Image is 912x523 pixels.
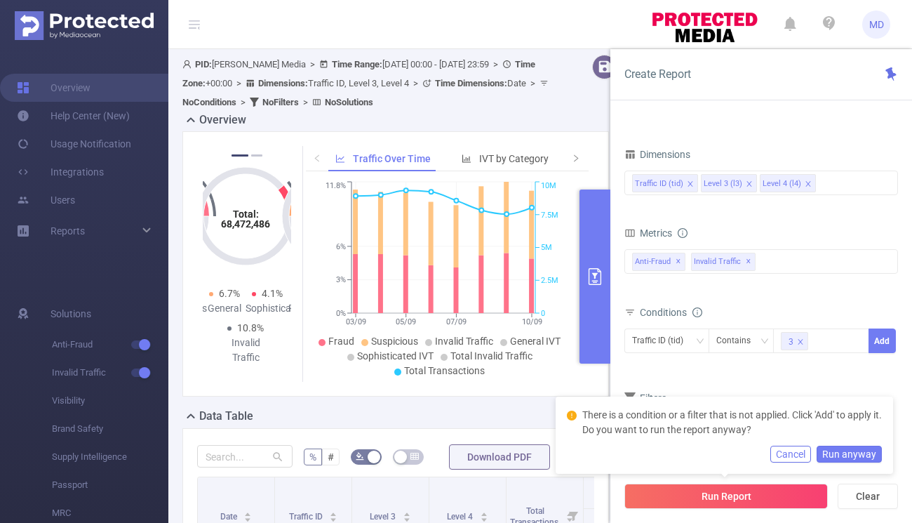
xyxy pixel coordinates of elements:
span: MD [869,11,884,39]
span: Reports [51,225,85,237]
tspan: 07/09 [445,317,466,326]
span: 4.1% [262,288,283,299]
i: icon: info-circle [692,307,702,317]
tspan: 0% [336,309,346,318]
span: ✕ [746,253,751,270]
span: Date [220,512,239,522]
span: Level 4 [447,512,475,522]
tspan: Total: [233,208,259,220]
a: Help Center (New) [17,102,130,130]
i: icon: user [182,60,195,69]
div: Sophisticated [246,301,288,316]
i: icon: caret-up [244,510,252,515]
a: Overview [17,74,90,102]
tspan: 2.5M [541,276,558,285]
span: Total Transactions [404,365,485,376]
i: icon: exclamation-circle [567,411,577,421]
span: > [236,97,250,107]
tspan: 03/09 [345,317,366,326]
span: Dimensions [624,149,690,160]
i: icon: bg-colors [356,452,364,461]
button: Cancel [770,446,811,463]
i: icon: table [410,452,419,461]
li: Traffic ID (tid) [632,174,698,192]
span: Brand Safety [52,415,168,443]
b: Time Range: [332,59,382,69]
tspan: 10/09 [521,317,542,326]
span: 6.7% [219,288,240,299]
a: Users [17,186,75,214]
b: No Solutions [325,97,373,107]
h2: Overview [199,112,246,128]
span: General IVT [510,336,561,347]
p: There is a condition or a filter that is not applied. Click 'Add' to apply it. Do you want to run... [582,408,882,437]
span: Create Report [624,67,691,81]
span: Invalid Traffic [691,253,756,271]
div: Sort [403,510,411,519]
input: Search... [197,445,293,468]
span: > [409,78,422,88]
b: Time Dimensions : [435,78,507,88]
button: Download PDF [449,444,550,470]
span: Level 3 [370,512,398,522]
div: Sort [480,510,488,519]
span: Traffic ID [289,512,325,522]
span: Traffic Over Time [353,153,431,164]
button: Add [869,329,896,353]
div: Traffic ID (tid) [635,175,683,193]
span: > [299,97,312,107]
i: icon: caret-down [480,516,488,520]
tspan: 0 [541,309,545,318]
button: Run anyway [817,446,882,463]
div: Level 3 (l3) [704,175,742,193]
span: Metrics [624,227,672,239]
h2: Data Table [199,408,253,425]
span: # [328,451,334,463]
li: Level 4 (l4) [760,174,816,192]
span: Date [435,78,526,88]
div: Invalid Traffic [224,336,267,365]
span: > [306,59,319,69]
i: icon: down [760,337,769,347]
span: Fraud [328,336,354,347]
i: icon: caret-down [403,516,410,520]
span: Filters [624,392,666,404]
span: Suspicious [371,336,418,347]
li: Level 3 (l3) [701,174,757,192]
div: Sort [329,510,337,519]
i: icon: caret-down [244,516,252,520]
i: icon: left [313,154,321,162]
i: icon: caret-up [330,510,337,515]
span: % [309,451,316,463]
tspan: 7.5M [541,211,558,220]
button: Run Report [624,484,828,509]
span: Passport [52,471,168,499]
span: ✕ [676,253,681,270]
span: Sophisticated IVT [357,350,434,362]
span: > [489,59,502,69]
i: icon: caret-up [403,510,410,515]
div: Level 4 (l4) [763,175,801,193]
button: 1 [232,154,248,157]
div: 3 [789,333,793,351]
tspan: 68,472,486 [221,218,270,230]
b: No Conditions [182,97,236,107]
span: Solutions [51,300,91,328]
span: > [526,78,539,88]
i: icon: bar-chart [462,154,471,164]
b: No Filters [262,97,299,107]
i: icon: caret-down [330,516,337,520]
span: Supply Intelligence [52,443,168,471]
a: Integrations [17,158,104,186]
span: Conditions [640,307,702,318]
span: IVT by Category [479,153,549,164]
span: Invalid Traffic [435,336,493,347]
i: icon: line-chart [335,154,345,164]
button: Clear [838,484,898,509]
button: 2 [251,154,262,157]
tspan: 05/09 [396,317,416,326]
div: Contains [716,329,760,352]
i: icon: close [805,180,812,189]
a: Reports [51,217,85,245]
tspan: 10M [541,182,556,191]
